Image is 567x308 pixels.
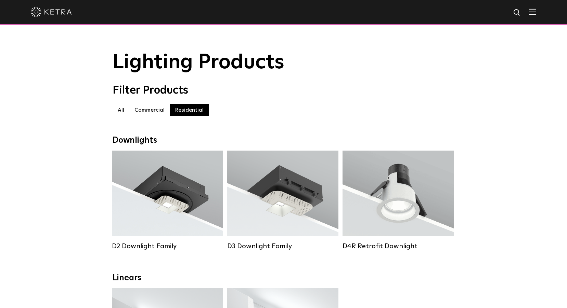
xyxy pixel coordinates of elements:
[113,273,455,283] div: Linears
[113,104,129,116] label: All
[113,136,455,145] div: Downlights
[112,242,223,250] div: D2 Downlight Family
[343,151,454,250] a: D4R Retrofit Downlight Lumen Output:800Colors:White / BlackBeam Angles:15° / 25° / 40° / 60°Watta...
[113,84,455,97] div: Filter Products
[129,104,170,116] label: Commercial
[227,242,338,250] div: D3 Downlight Family
[170,104,209,116] label: Residential
[113,52,284,73] span: Lighting Products
[227,151,338,250] a: D3 Downlight Family Lumen Output:700 / 900 / 1100Colors:White / Black / Silver / Bronze / Paintab...
[529,9,536,15] img: Hamburger%20Nav.svg
[31,7,72,17] img: ketra-logo-2019-white
[513,9,521,17] img: search icon
[112,151,223,250] a: D2 Downlight Family Lumen Output:1200Colors:White / Black / Gloss Black / Silver / Bronze / Silve...
[343,242,454,250] div: D4R Retrofit Downlight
